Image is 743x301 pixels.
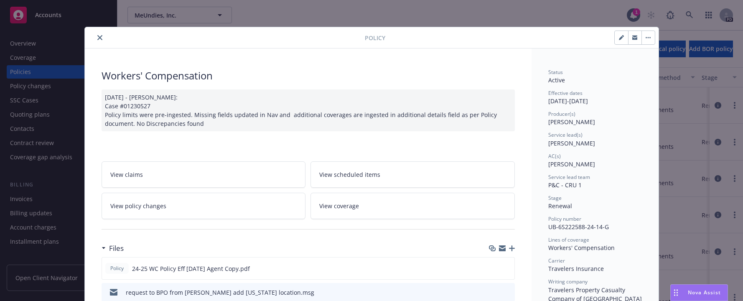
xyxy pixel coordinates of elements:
span: View policy changes [110,202,166,210]
span: Policy [109,265,125,272]
a: View claims [102,161,306,188]
span: Nova Assist [688,289,721,296]
div: [DATE] - [DATE] [548,89,642,105]
span: Active [548,76,565,84]
span: Policy [365,33,385,42]
span: 24-25 WC Policy Eff [DATE] Agent Copy.pdf [132,264,250,273]
button: download file [491,288,497,297]
span: UB-6S222588-24-14-G [548,223,609,231]
button: Nova Assist [670,284,728,301]
span: Producer(s) [548,110,575,117]
div: Workers' Compensation [102,69,515,83]
span: Writing company [548,278,588,285]
a: View policy changes [102,193,306,219]
span: Effective dates [548,89,583,97]
span: [PERSON_NAME] [548,139,595,147]
span: View claims [110,170,143,179]
span: Stage [548,194,562,202]
div: [DATE] - [PERSON_NAME]: Case #01230527 Policy limits were pre-ingested. Missing fields updated in... [102,89,515,131]
button: download file [490,264,497,273]
h3: Files [109,243,124,254]
button: preview file [504,288,511,297]
span: P&C - CRU 1 [548,181,582,189]
span: Policy number [548,215,581,222]
div: request to BPO from [PERSON_NAME] add [US_STATE] location.msg [126,288,314,297]
span: Travelers Insurance [548,265,604,273]
span: AC(s) [548,153,561,160]
span: Lines of coverage [548,236,589,243]
span: [PERSON_NAME] [548,118,595,126]
span: View scheduled items [319,170,380,179]
button: preview file [504,264,511,273]
a: View coverage [310,193,515,219]
span: [PERSON_NAME] [548,160,595,168]
span: Renewal [548,202,572,210]
a: View scheduled items [310,161,515,188]
button: close [95,33,105,43]
span: Status [548,69,563,76]
span: View coverage [319,202,359,210]
span: Service lead(s) [548,131,583,138]
span: Workers' Compensation [548,244,615,252]
div: Drag to move [671,285,681,301]
div: Files [102,243,124,254]
span: Service lead team [548,173,590,181]
span: Carrier [548,257,565,264]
